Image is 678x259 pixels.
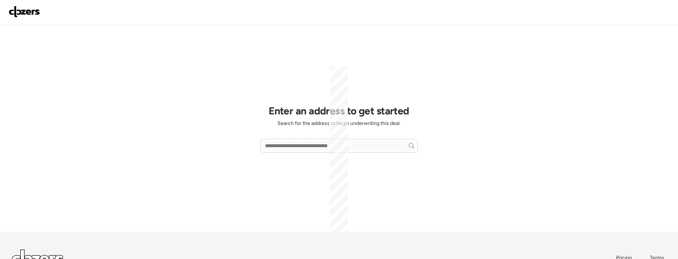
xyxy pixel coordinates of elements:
[277,120,401,127] span: Search for the address to begin underwriting this deal.
[9,6,40,17] img: Logo
[269,105,409,117] h1: Enter an address to get started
